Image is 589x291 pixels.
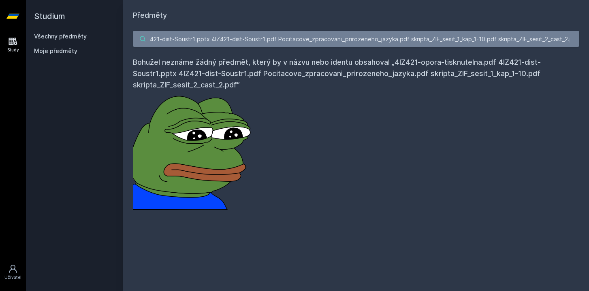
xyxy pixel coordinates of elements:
[133,10,579,21] h1: Předměty
[34,33,87,40] a: Všechny předměty
[34,47,77,55] span: Moje předměty
[133,31,579,47] input: Název nebo ident předmětu…
[133,57,579,91] h4: Bohužel neznáme žádný předmět, který by v názvu nebo identu obsahoval „4IZ421-opora-tisknutelna.p...
[2,260,24,285] a: Uživatel
[4,274,21,280] div: Uživatel
[133,91,254,210] img: error_picture.png
[2,32,24,57] a: Study
[7,47,19,53] div: Study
